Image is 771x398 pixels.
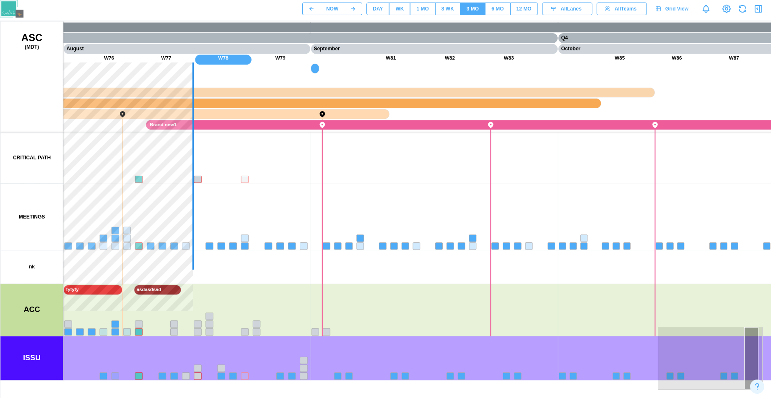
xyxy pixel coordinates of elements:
div: 6 MO [491,5,504,13]
button: 1 MO [410,3,435,15]
div: WK [395,5,404,13]
span: Grid View [665,3,688,15]
a: Notifications [699,2,713,16]
a: Grid View [651,3,695,15]
button: DAY [366,3,389,15]
button: Refresh Grid [737,3,748,15]
div: NOW [326,5,338,13]
button: WK [389,3,410,15]
div: 3 MO [467,5,479,13]
span: All Teams [615,3,636,15]
button: AllLanes [542,3,592,15]
button: 8 WK [435,3,460,15]
span: All Lanes [561,3,581,15]
button: 6 MO [485,3,510,15]
div: 12 MO [517,5,532,13]
button: 3 MO [460,3,485,15]
div: 8 WK [441,5,454,13]
button: NOW [320,3,344,15]
button: 12 MO [510,3,538,15]
button: Open Drawer [753,3,764,15]
div: DAY [373,5,383,13]
button: AllTeams [597,3,647,15]
a: View Project [721,3,732,15]
div: 1 MO [416,5,428,13]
